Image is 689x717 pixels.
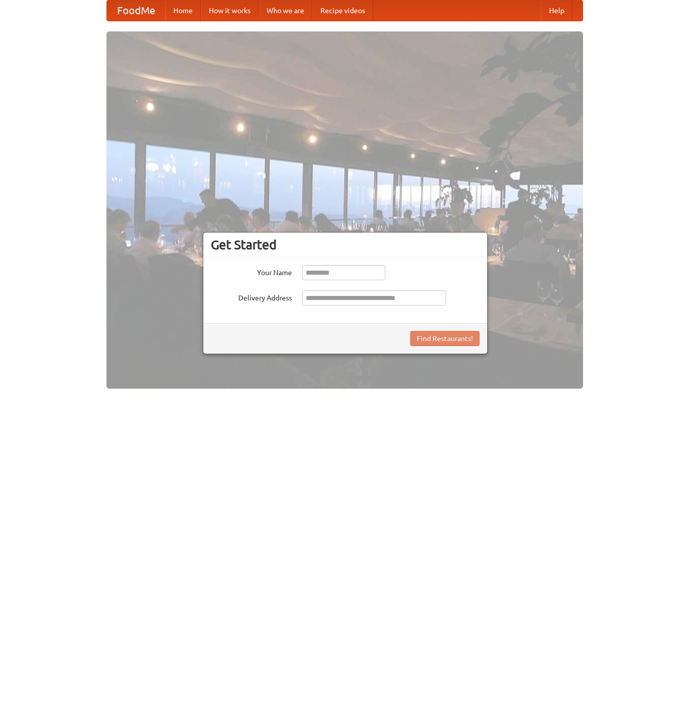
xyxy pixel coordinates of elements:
[211,237,480,252] h3: Get Started
[211,290,292,303] label: Delivery Address
[201,1,259,21] a: How it works
[312,1,373,21] a: Recipe videos
[211,265,292,278] label: Your Name
[410,331,480,346] button: Find Restaurants!
[107,1,165,21] a: FoodMe
[541,1,572,21] a: Help
[259,1,312,21] a: Who we are
[165,1,201,21] a: Home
